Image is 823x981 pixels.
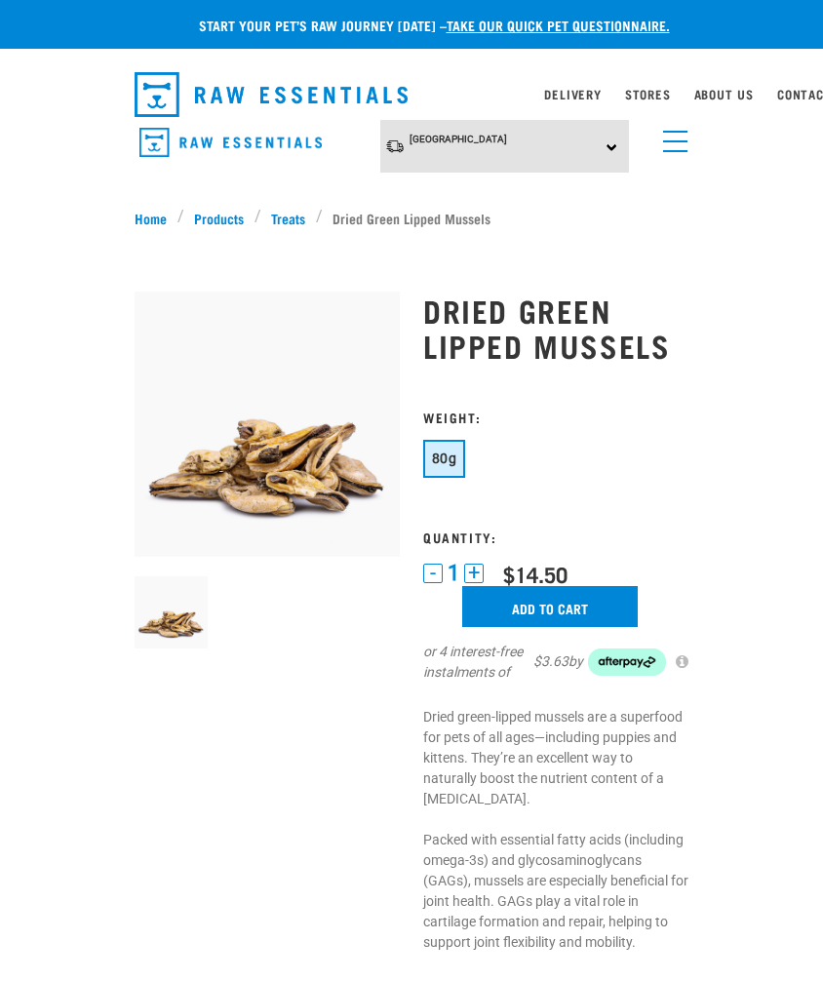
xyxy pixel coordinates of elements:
h3: Quantity: [423,530,688,544]
span: 80g [432,451,456,466]
span: [GEOGRAPHIC_DATA] [410,134,507,144]
img: Raw Essentials Logo [139,128,322,158]
a: take our quick pet questionnaire. [447,21,670,28]
span: $3.63 [533,651,568,672]
h3: Weight: [423,410,688,424]
p: Dried green-lipped mussels are a superfood for pets of all ages—including puppies and kittens. Th... [423,707,688,953]
img: 1306 Freeze Dried Mussels 01 [135,292,400,557]
input: Add to cart [462,586,638,627]
img: van-moving.png [385,138,405,154]
button: 80g [423,440,465,478]
a: menu [653,119,688,154]
button: + [464,564,484,583]
button: - [423,564,443,583]
img: 1306 Freeze Dried Mussels 01 [135,576,208,649]
div: $14.50 [503,562,568,586]
nav: breadcrumbs [135,208,688,228]
a: About Us [694,91,754,98]
a: Delivery [544,91,601,98]
span: 1 [448,563,459,583]
a: Products [184,208,255,228]
nav: dropdown navigation [119,64,704,125]
img: Afterpay [588,648,666,676]
a: Stores [625,91,671,98]
a: Home [135,208,177,228]
a: Treats [261,208,316,228]
h1: Dried Green Lipped Mussels [423,293,688,363]
img: Raw Essentials Logo [135,72,408,117]
div: or 4 interest-free instalments of by [423,642,688,683]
